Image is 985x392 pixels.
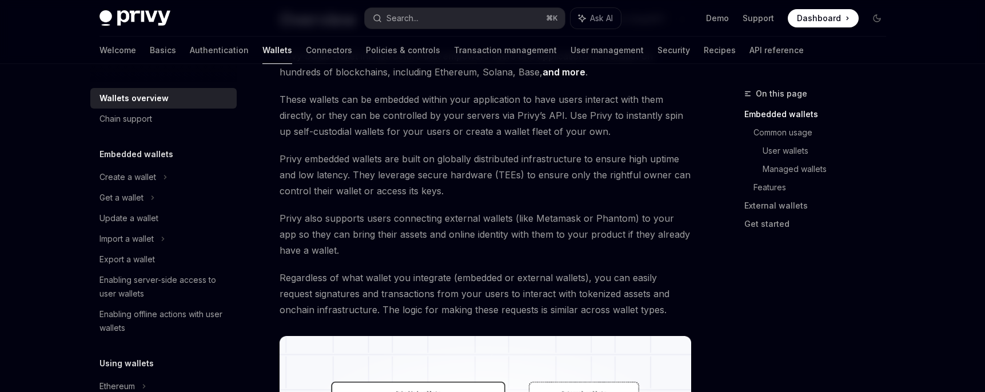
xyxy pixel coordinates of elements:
[99,10,170,26] img: dark logo
[90,249,237,270] a: Export a wallet
[99,191,143,205] div: Get a wallet
[706,13,729,24] a: Demo
[99,211,158,225] div: Update a wallet
[797,13,841,24] span: Dashboard
[763,160,895,178] a: Managed wallets
[366,37,440,64] a: Policies & controls
[150,37,176,64] a: Basics
[571,8,621,29] button: Ask AI
[190,37,249,64] a: Authentication
[99,147,173,161] h5: Embedded wallets
[262,37,292,64] a: Wallets
[753,178,895,197] a: Features
[543,66,585,78] a: and more
[743,13,774,24] a: Support
[280,48,692,80] span: Privy builds wallet infrastructure that empowers users and applications to transact on hundreds o...
[546,14,558,23] span: ⌘ K
[99,357,154,370] h5: Using wallets
[744,197,895,215] a: External wallets
[99,112,152,126] div: Chain support
[90,88,237,109] a: Wallets overview
[99,273,230,301] div: Enabling server-side access to user wallets
[280,270,692,318] span: Regardless of what wallet you integrate (embedded or external wallets), you can easily request si...
[306,37,352,64] a: Connectors
[753,123,895,142] a: Common usage
[657,37,690,64] a: Security
[365,8,565,29] button: Search...⌘K
[280,151,692,199] span: Privy embedded wallets are built on globally distributed infrastructure to ensure high uptime and...
[99,37,136,64] a: Welcome
[756,87,807,101] span: On this page
[99,253,155,266] div: Export a wallet
[90,109,237,129] a: Chain support
[744,105,895,123] a: Embedded wallets
[590,13,613,24] span: Ask AI
[386,11,418,25] div: Search...
[90,208,237,229] a: Update a wallet
[749,37,804,64] a: API reference
[744,215,895,233] a: Get started
[788,9,859,27] a: Dashboard
[454,37,557,64] a: Transaction management
[704,37,736,64] a: Recipes
[571,37,644,64] a: User management
[868,9,886,27] button: Toggle dark mode
[99,232,154,246] div: Import a wallet
[90,304,237,338] a: Enabling offline actions with user wallets
[99,307,230,335] div: Enabling offline actions with user wallets
[99,91,169,105] div: Wallets overview
[280,91,692,139] span: These wallets can be embedded within your application to have users interact with them directly, ...
[90,270,237,304] a: Enabling server-side access to user wallets
[280,210,692,258] span: Privy also supports users connecting external wallets (like Metamask or Phantom) to your app so t...
[99,170,156,184] div: Create a wallet
[763,142,895,160] a: User wallets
